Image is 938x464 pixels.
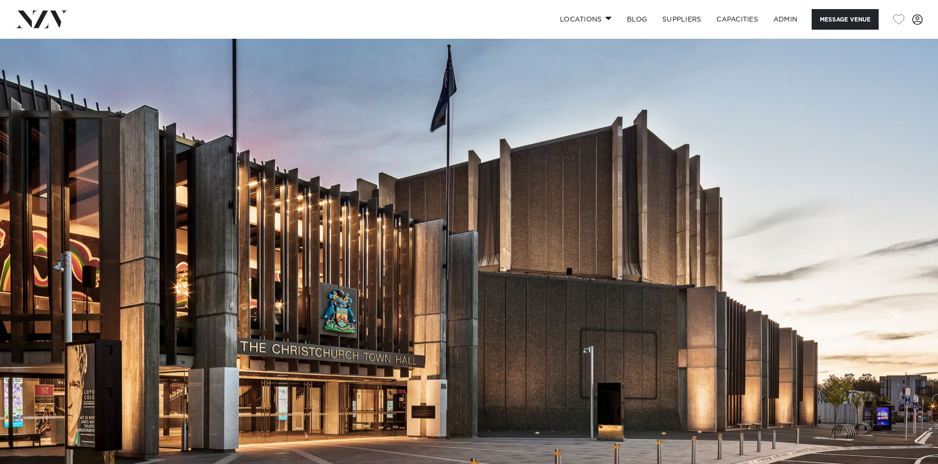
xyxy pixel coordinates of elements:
[552,9,619,30] a: Locations
[655,9,709,30] a: SUPPLIERS
[709,9,766,30] a: Capacities
[15,11,67,28] img: nzv-logo.png
[812,9,879,30] button: Message Venue
[766,9,805,30] a: ADMIN
[619,9,655,30] a: BLOG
